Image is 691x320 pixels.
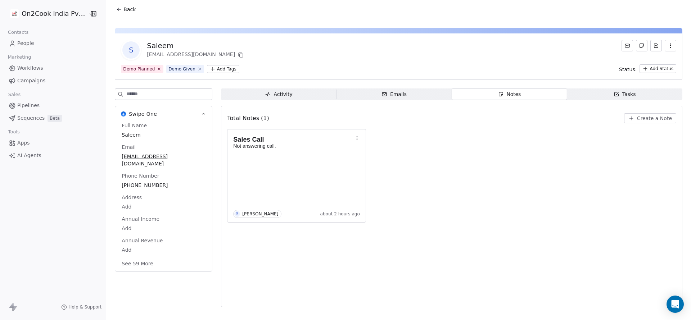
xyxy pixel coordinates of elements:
button: Back [112,3,140,16]
a: Pipelines [6,100,100,111]
span: Campaigns [17,77,45,84]
span: Tools [5,127,23,137]
div: Swipe OneSwipe One [115,122,212,271]
a: SequencesBeta [6,112,100,124]
span: Phone Number [120,172,161,179]
span: Workflows [17,64,43,72]
p: Not answering call. [233,143,353,149]
span: [EMAIL_ADDRESS][DOMAIN_NAME] [122,153,206,167]
span: Status: [619,66,637,73]
a: AI Agents [6,150,100,161]
button: Add Status [640,64,676,73]
div: S [236,211,238,217]
span: Saleem [122,131,206,138]
a: People [6,37,100,49]
span: Full Name [120,122,148,129]
span: Help & Support [68,304,101,310]
a: Apps [6,137,100,149]
div: Demo Given [168,66,195,72]
span: Sequences [17,114,45,122]
span: Marketing [5,52,34,63]
button: On2Cook India Pvt. Ltd. [9,8,84,20]
span: about 2 hours ago [320,211,360,217]
span: S [122,41,140,59]
span: Beta [48,115,62,122]
span: Add [122,225,206,232]
img: on2cook%20logo-04%20copy.jpg [10,9,19,18]
div: Saleem [147,41,245,51]
div: Activity [265,91,292,98]
span: Contacts [5,27,32,38]
div: Tasks [614,91,636,98]
span: Create a Note [637,115,672,122]
span: [PHONE_NUMBER] [122,182,206,189]
a: Workflows [6,62,100,74]
span: Add [122,246,206,253]
span: Address [120,194,143,201]
span: On2Cook India Pvt. Ltd. [22,9,87,18]
div: Open Intercom Messenger [667,296,684,313]
h1: Sales Call [233,136,353,143]
span: Swipe One [129,110,157,118]
span: Total Notes (1) [227,114,269,123]
img: Swipe One [121,111,126,116]
a: Help & Support [61,304,101,310]
span: AI Agents [17,152,41,159]
span: Add [122,203,206,210]
div: Emails [381,91,407,98]
div: [EMAIL_ADDRESS][DOMAIN_NAME] [147,51,245,59]
span: Sales [5,89,24,100]
span: Annual Revenue [120,237,164,244]
span: Email [120,143,137,151]
span: Back [123,6,136,13]
button: Swipe OneSwipe One [115,106,212,122]
span: Annual Income [120,215,161,223]
div: Demo Planned [123,66,155,72]
button: Add Tags [207,65,239,73]
span: People [17,40,34,47]
a: Campaigns [6,75,100,87]
button: Create a Note [624,113,676,123]
span: Apps [17,139,30,147]
span: Pipelines [17,102,40,109]
button: See 59 More [117,257,158,270]
div: [PERSON_NAME] [242,211,278,216]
